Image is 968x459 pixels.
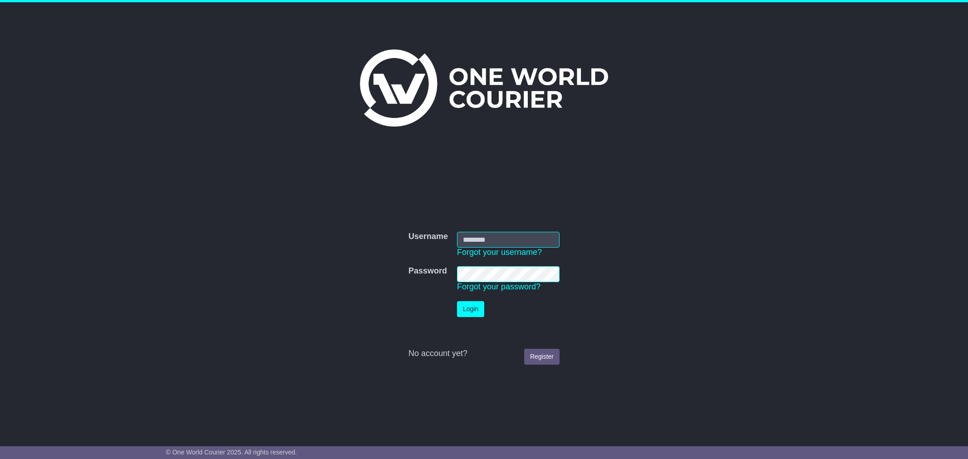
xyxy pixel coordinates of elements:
[408,349,560,359] div: No account yet?
[524,349,560,365] a: Register
[360,49,608,127] img: One World
[457,301,484,317] button: Login
[166,449,297,456] span: © One World Courier 2025. All rights reserved.
[408,266,447,276] label: Password
[457,248,542,257] a: Forgot your username?
[408,232,448,242] label: Username
[457,282,541,291] a: Forgot your password?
